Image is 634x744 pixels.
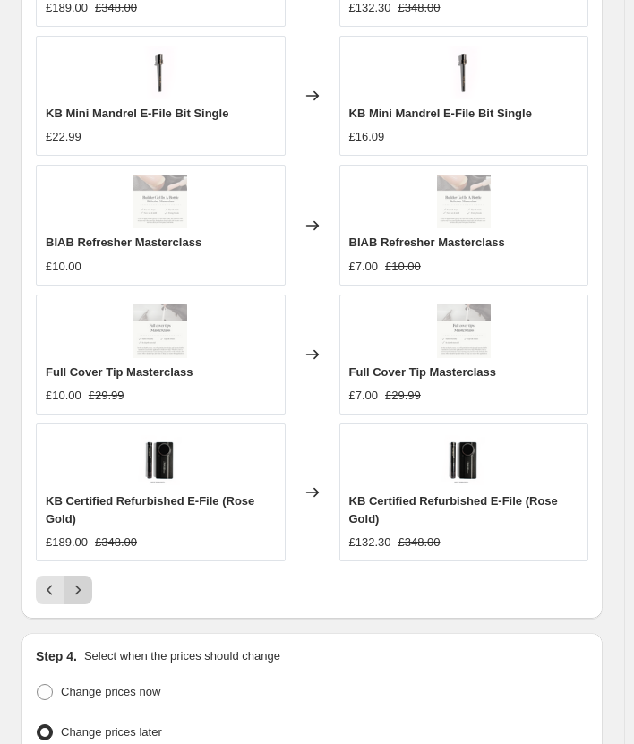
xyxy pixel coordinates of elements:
img: full_cover_tips-20_80x.png [133,304,187,358]
nav: Pagination [36,576,92,604]
strike: £348.00 [398,534,441,552]
span: Full Cover Tip Masterclass [349,365,497,379]
img: Screenshot_2025-06-04_134907_80x.png [437,433,491,487]
span: KB Certified Refurbished E-File (Rose Gold) [46,494,254,526]
strike: £29.99 [385,387,421,405]
div: £7.00 [349,258,379,276]
strike: £29.99 [89,387,124,405]
img: biabrefresher-35_80x.png [437,175,491,228]
span: KB Certified Refurbished E-File (Rose Gold) [349,494,558,526]
button: Next [64,576,92,604]
p: Select when the prices should change [84,647,280,665]
img: 1stmini_80x.png [437,46,491,99]
img: biabrefresher-35_80x.png [133,175,187,228]
span: Full Cover Tip Masterclass [46,365,193,379]
div: £7.00 [349,387,379,405]
div: £16.09 [349,128,385,146]
img: full_cover_tips-20_80x.png [437,304,491,358]
span: Change prices now [61,685,160,698]
span: KB Mini Mandrel E-File Bit Single [46,107,228,120]
span: BIAB Refresher Masterclass [46,235,201,249]
img: Screenshot_2025-06-04_134907_80x.png [133,433,187,487]
span: Change prices later [61,725,162,739]
img: 1stmini_80x.png [133,46,187,99]
strike: £348.00 [95,534,137,552]
h2: Step 4. [36,647,77,665]
div: £10.00 [46,258,81,276]
span: KB Mini Mandrel E-File Bit Single [349,107,532,120]
div: £22.99 [46,128,81,146]
span: BIAB Refresher Masterclass [349,235,505,249]
div: £132.30 [349,534,391,552]
strike: £10.00 [385,258,421,276]
div: £189.00 [46,534,88,552]
button: Previous [36,576,64,604]
div: £10.00 [46,387,81,405]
